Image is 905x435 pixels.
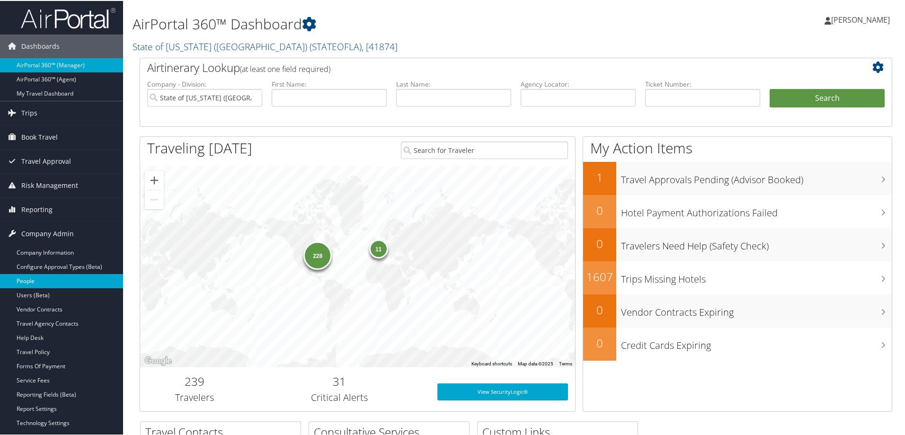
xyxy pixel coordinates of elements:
h3: Vendor Contracts Expiring [621,300,892,318]
a: Open this area in Google Maps (opens a new window) [142,354,174,366]
button: Zoom in [145,170,164,189]
span: Company Admin [21,221,74,245]
span: (at least one field required) [240,63,330,73]
span: Risk Management [21,173,78,196]
a: [PERSON_NAME] [825,5,899,33]
a: 0Travelers Need Help (Safety Check) [583,227,892,260]
button: Keyboard shortcuts [471,360,512,366]
h2: 0 [583,334,616,350]
label: Last Name: [396,79,511,88]
button: Search [770,88,885,107]
label: Company - Division: [147,79,262,88]
a: 1607Trips Missing Hotels [583,260,892,293]
h3: Travelers Need Help (Safety Check) [621,234,892,252]
span: Travel Approval [21,149,71,172]
a: 0Credit Cards Expiring [583,327,892,360]
h3: Travel Approvals Pending (Advisor Booked) [621,168,892,186]
h3: Hotel Payment Authorizations Failed [621,201,892,219]
h1: My Action Items [583,137,892,157]
span: [PERSON_NAME] [831,14,890,24]
a: 1Travel Approvals Pending (Advisor Booked) [583,161,892,194]
span: Book Travel [21,124,58,148]
h2: 0 [583,202,616,218]
span: Map data ©2025 [518,360,553,365]
span: Trips [21,100,37,124]
a: View SecurityLogic® [437,382,568,399]
a: Terms (opens in new tab) [559,360,572,365]
div: 11 [369,238,388,257]
h2: 1 [583,169,616,185]
h1: AirPortal 360™ Dashboard [133,13,644,33]
h2: Airtinerary Lookup [147,59,822,75]
a: 0Vendor Contracts Expiring [583,293,892,327]
div: 228 [303,240,332,269]
label: First Name: [272,79,387,88]
span: Dashboards [21,34,60,57]
input: Search for Traveler [401,141,568,158]
h2: 0 [583,235,616,251]
span: Reporting [21,197,53,221]
h2: 0 [583,301,616,317]
h3: Travelers [147,390,242,403]
span: ( STATEOFLA ) [310,39,362,52]
h1: Traveling [DATE] [147,137,252,157]
h3: Critical Alerts [256,390,423,403]
h2: 1607 [583,268,616,284]
h2: 239 [147,373,242,389]
button: Zoom out [145,189,164,208]
h3: Trips Missing Hotels [621,267,892,285]
img: airportal-logo.png [21,6,115,28]
h2: 31 [256,373,423,389]
a: 0Hotel Payment Authorizations Failed [583,194,892,227]
label: Agency Locator: [521,79,636,88]
a: State of [US_STATE] ([GEOGRAPHIC_DATA]) [133,39,398,52]
label: Ticket Number: [645,79,760,88]
img: Google [142,354,174,366]
h3: Credit Cards Expiring [621,333,892,351]
span: , [ 41874 ] [362,39,398,52]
